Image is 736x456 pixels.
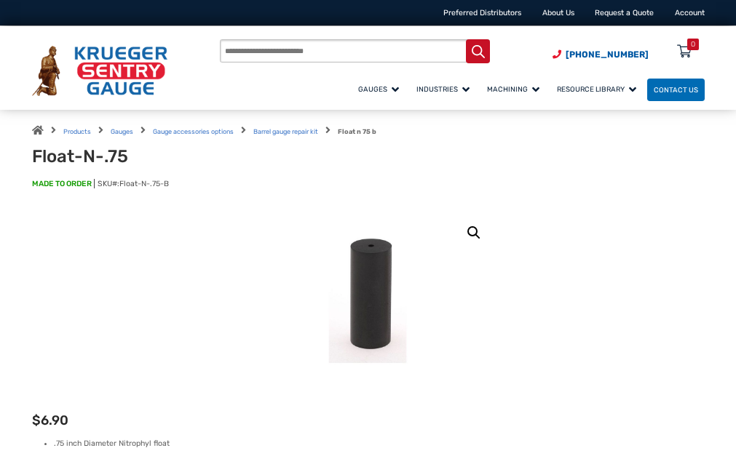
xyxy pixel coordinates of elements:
[480,76,550,102] a: Machining
[111,128,133,135] a: Gauges
[358,85,399,93] span: Gauges
[32,412,41,428] span: $
[338,128,376,135] strong: Float n 75 b
[153,128,234,135] a: Gauge accessories options
[32,178,92,189] span: MADE TO ORDER
[416,85,470,93] span: Industries
[595,8,654,17] a: Request a Quote
[119,179,169,188] span: Float-N-.75-B
[647,79,705,101] a: Contact Us
[542,8,574,17] a: About Us
[352,76,410,102] a: Gauges
[94,179,169,188] span: SKU#:
[550,76,647,102] a: Resource Library
[461,220,487,246] a: View full-screen image gallery
[443,8,521,17] a: Preferred Distributors
[253,128,318,135] a: Barrel gauge repair kit
[675,8,705,17] a: Account
[54,438,705,449] li: .75 inch Diameter Nitrophyl float
[32,412,68,428] bdi: 6.90
[487,85,539,93] span: Machining
[32,146,301,167] h1: Float-N-.75
[63,128,91,135] a: Products
[691,39,695,50] div: 0
[553,48,649,61] a: Phone Number (920) 434-8860
[286,211,450,375] img: Float-N
[654,86,698,94] span: Contact Us
[32,46,167,96] img: Krueger Sentry Gauge
[566,49,649,60] span: [PHONE_NUMBER]
[410,76,480,102] a: Industries
[557,85,636,93] span: Resource Library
